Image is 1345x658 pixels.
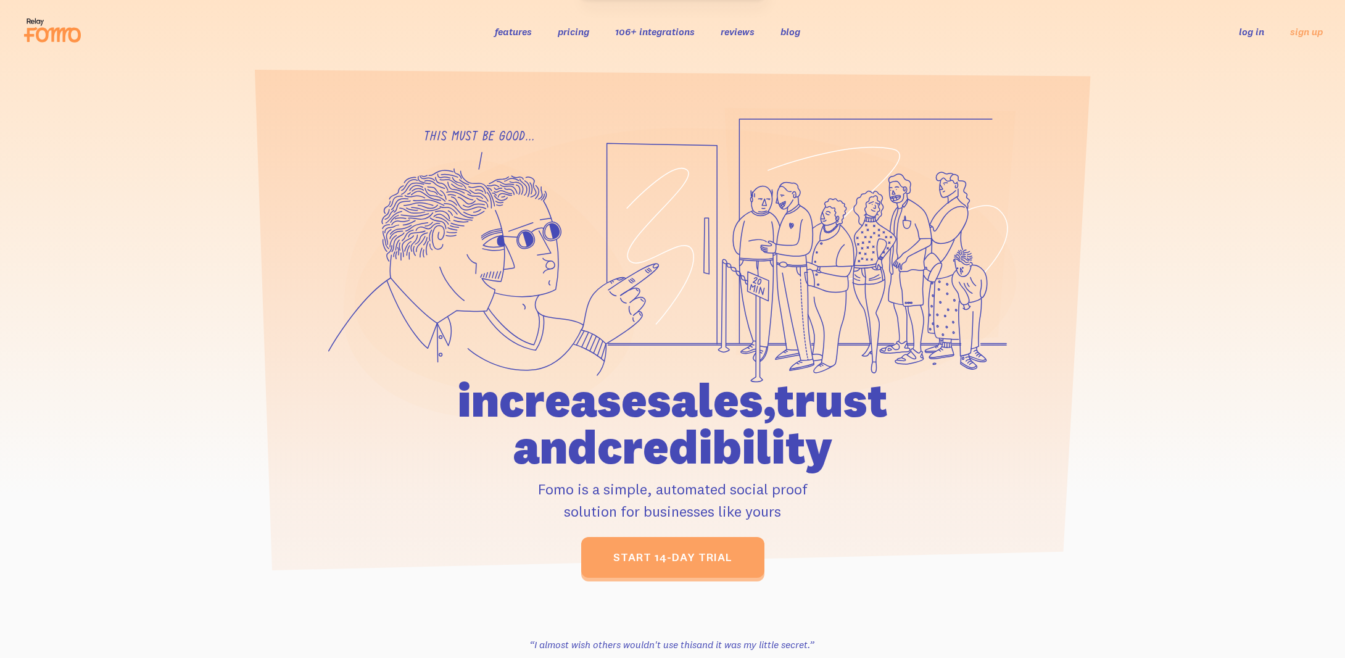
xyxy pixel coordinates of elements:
a: reviews [721,25,755,38]
h3: “I almost wish others wouldn't use this and it was my little secret.” [503,637,840,652]
a: log in [1239,25,1264,38]
a: blog [780,25,800,38]
a: pricing [558,25,589,38]
a: sign up [1290,25,1323,38]
a: start 14-day trial [581,537,764,578]
a: features [495,25,532,38]
h1: increase sales, trust and credibility [387,377,958,470]
p: Fomo is a simple, automated social proof solution for businesses like yours [387,478,958,522]
a: 106+ integrations [615,25,695,38]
